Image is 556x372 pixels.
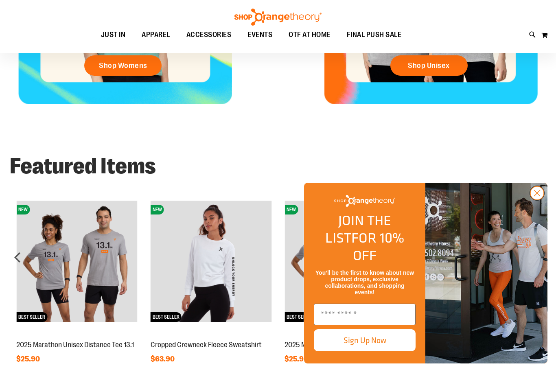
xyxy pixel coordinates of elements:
a: JUST IN [93,26,134,44]
span: JUST IN [101,26,126,44]
span: FINAL PUSH SALE [347,26,402,44]
span: You’ll be the first to know about new product drops, exclusive collaborations, and shopping events! [315,269,414,295]
span: Shop Womens [99,61,147,70]
a: 2025 Marathon Unisex Distance Tee 26.2 [285,341,405,349]
span: FOR 10% OFF [351,228,404,265]
span: JOIN THE LIST [325,210,391,248]
span: Shop Unisex [408,61,450,70]
img: 2025 Marathon Unisex Distance Tee 13.1 [16,201,138,322]
span: BEST SELLER [16,312,47,322]
div: FLYOUT Form [296,174,556,372]
span: EVENTS [247,26,272,44]
a: 2025 Marathon Unisex Distance Tee 13.1 [16,341,134,349]
a: 2025 Marathon Unisex Distance Tee 26.2NEWBEST SELLER [285,332,406,338]
a: EVENTS [239,26,280,44]
strong: Featured Items [10,153,156,179]
a: 2025 Marathon Unisex Distance Tee 13.1NEWBEST SELLER [16,332,138,338]
a: ACCESSORIES [178,26,240,44]
span: NEW [285,205,298,214]
span: $25.90 [16,355,41,363]
a: FINAL PUSH SALE [339,26,410,44]
img: Shop Orangetheory [334,195,395,207]
span: NEW [151,205,164,214]
span: BEST SELLER [285,312,315,322]
img: Shop Orangtheory [425,183,547,363]
span: APPAREL [142,26,170,44]
span: $25.90 [285,355,309,363]
a: Shop Unisex [390,55,468,76]
a: Cropped Crewneck Fleece Sweatshirt [151,341,262,349]
span: OTF AT HOME [289,26,331,44]
button: Sign Up Now [314,329,416,351]
a: Shop Womens [84,55,162,76]
span: NEW [16,205,30,214]
input: Enter email [314,304,416,325]
a: OTF AT HOME [280,26,339,44]
img: 2025 Marathon Unisex Distance Tee 26.2 [285,201,406,322]
div: prev [10,249,26,265]
span: ACCESSORIES [186,26,232,44]
span: $63.90 [151,355,176,363]
a: APPAREL [134,26,178,44]
a: Cropped Crewneck Fleece SweatshirtNEWBEST SELLER [151,332,272,338]
span: BEST SELLER [151,312,182,322]
img: Shop Orangetheory [233,9,323,26]
img: Cropped Crewneck Fleece Sweatshirt [151,201,272,322]
button: Close dialog [530,186,545,201]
